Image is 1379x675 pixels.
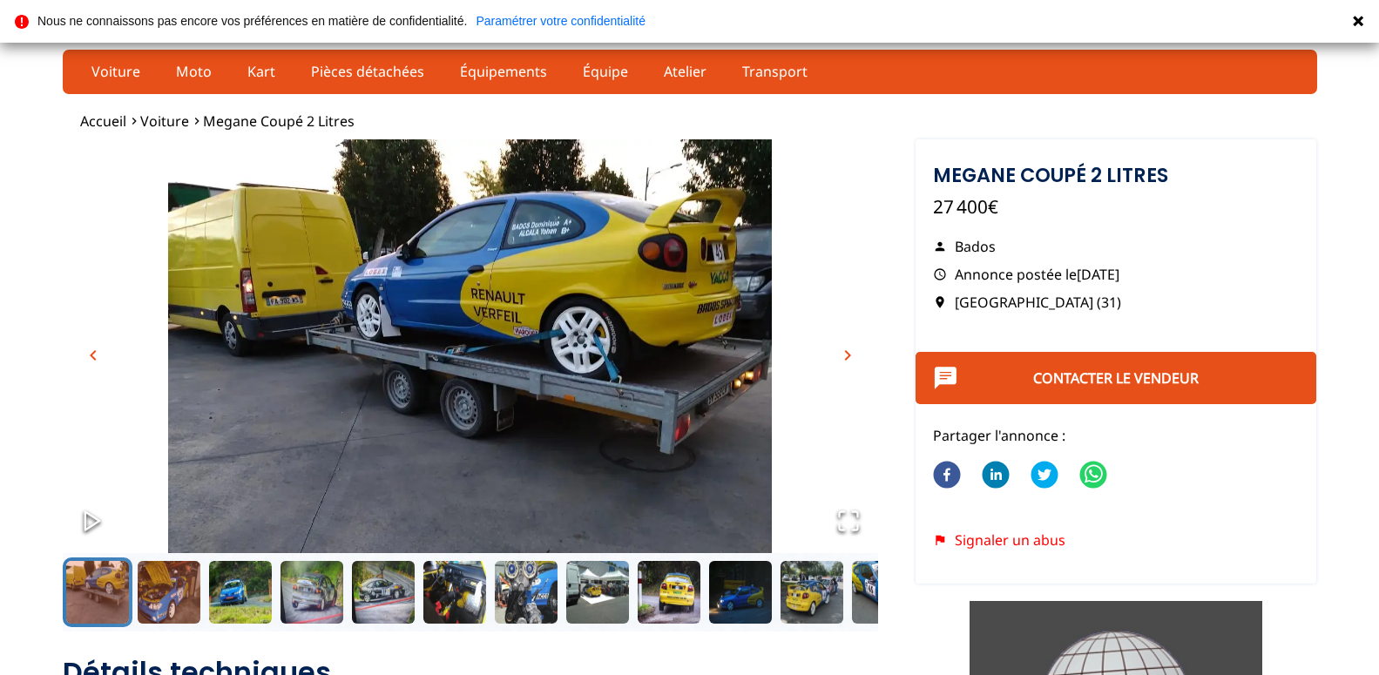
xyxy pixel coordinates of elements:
[652,57,718,86] a: Atelier
[933,194,1300,219] p: 27 400€
[140,111,189,131] a: Voiture
[420,557,490,627] button: Go to Slide 6
[80,57,152,86] a: Voiture
[63,491,122,553] button: Play or Pause Slideshow
[80,111,126,131] a: Accueil
[63,139,878,553] div: Go to Slide 1
[203,111,355,131] a: Megane coupé 2 litres
[563,557,632,627] button: Go to Slide 8
[933,426,1300,445] p: Partager l'annonce :
[277,557,347,627] button: Go to Slide 4
[63,557,878,627] div: Thumbnail Navigation
[819,491,878,553] button: Open Fullscreen
[37,15,467,27] p: Nous ne connaissons pas encore vos préférences en matière de confidentialité.
[206,557,275,627] button: Go to Slide 3
[933,293,1300,312] p: [GEOGRAPHIC_DATA] (31)
[571,57,639,86] a: Équipe
[1031,449,1058,502] button: twitter
[933,165,1300,185] h1: Megane coupé 2 litres
[634,557,704,627] button: Go to Slide 9
[933,237,1300,256] p: Bados
[777,557,847,627] button: Go to Slide 11
[982,449,1010,502] button: linkedin
[706,557,775,627] button: Go to Slide 10
[933,449,961,502] button: facebook
[933,532,1300,548] div: Signaler un abus
[933,265,1300,284] p: Annonce postée le [DATE]
[835,342,861,368] button: chevron_right
[63,139,878,592] img: image
[134,557,204,627] button: Go to Slide 2
[916,352,1317,404] button: Contacter le vendeur
[476,15,646,27] a: Paramétrer votre confidentialité
[300,57,436,86] a: Pièces détachées
[83,345,104,366] span: chevron_left
[449,57,558,86] a: Équipements
[491,557,561,627] button: Go to Slide 7
[63,557,132,627] button: Go to Slide 1
[848,557,918,627] button: Go to Slide 12
[165,57,223,86] a: Moto
[731,57,819,86] a: Transport
[236,57,287,86] a: Kart
[1079,449,1107,502] button: whatsapp
[80,342,106,368] button: chevron_left
[348,557,418,627] button: Go to Slide 5
[837,345,858,366] span: chevron_right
